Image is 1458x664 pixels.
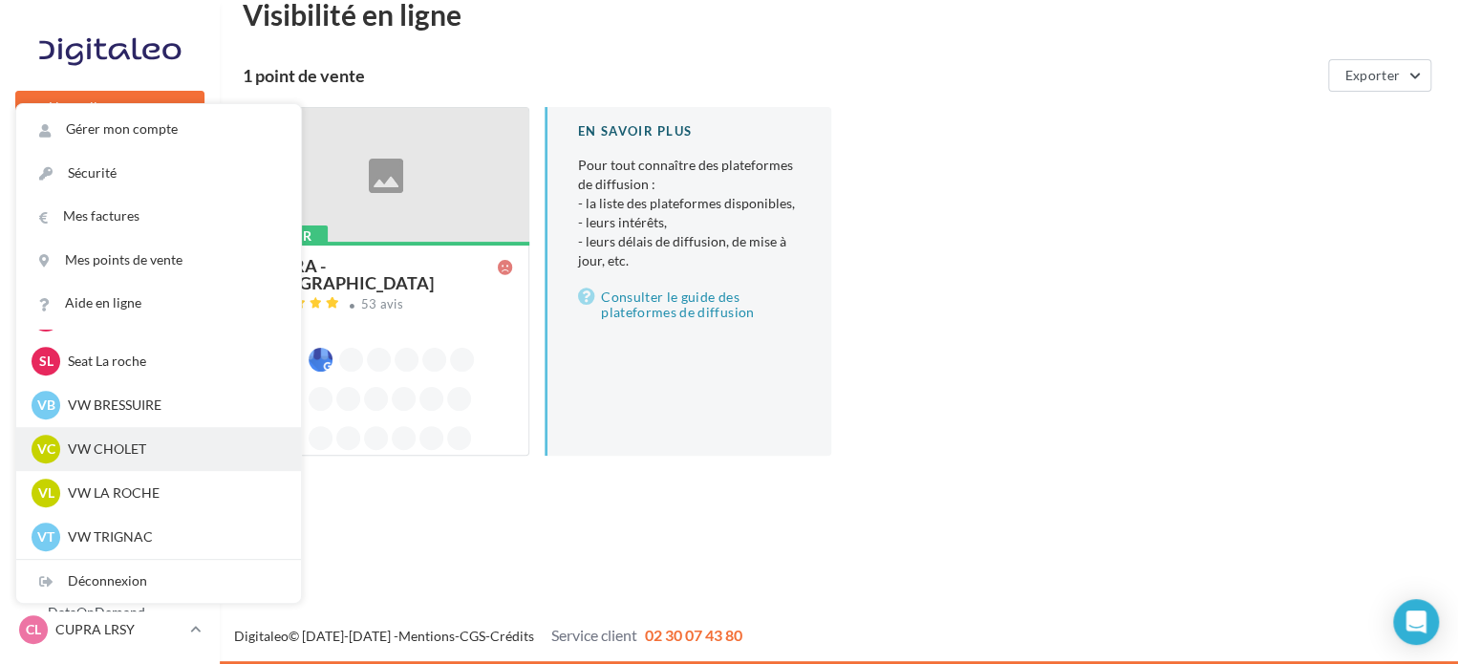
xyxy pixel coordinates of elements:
[68,396,278,415] p: VW BRESSUIRE
[15,91,204,123] button: Nouvelle campagne
[39,352,54,371] span: SL
[490,628,534,644] a: Crédits
[68,439,278,459] p: VW CHOLET
[26,620,41,639] span: CL
[15,611,204,648] a: CL CUPRA LRSY
[1344,67,1400,83] span: Exporter
[11,128,201,168] button: Notifications
[578,232,801,270] li: - leurs délais de diffusion, de mise à jour, etc.
[259,294,513,317] a: 53 avis
[16,282,301,325] a: Aide en ligne
[234,628,289,644] a: Digitaleo
[578,122,801,140] div: En savoir plus
[38,483,54,503] span: VL
[68,527,278,546] p: VW TRIGNAC
[68,483,278,503] p: VW LA ROCHE
[234,628,742,644] span: © [DATE]-[DATE] - - -
[37,527,54,546] span: VT
[16,195,301,238] a: Mes factures
[243,67,1320,84] div: 1 point de vente
[11,573,208,630] a: Campagnes DataOnDemand
[37,396,55,415] span: VB
[55,620,182,639] p: CUPRA LRSY
[11,272,208,312] a: Visibilité en ligne
[11,320,208,360] a: Campagnes
[578,286,801,324] a: Consulter le guide des plateformes de diffusion
[1328,59,1431,92] button: Exporter
[16,152,301,195] a: Sécurité
[11,509,208,566] a: PLV et print personnalisable
[460,628,485,644] a: CGS
[11,415,208,455] a: Médiathèque
[11,176,208,216] a: Opérations
[645,626,742,644] span: 02 30 07 43 80
[16,560,301,603] div: Déconnexion
[398,628,455,644] a: Mentions
[68,352,278,371] p: Seat La roche
[11,367,208,407] a: Contacts
[551,626,637,644] span: Service client
[37,439,55,459] span: VC
[578,213,801,232] li: - leurs intérêts,
[16,239,301,282] a: Mes points de vente
[578,194,801,213] li: - la liste des plateformes disponibles,
[1393,599,1439,645] div: Open Intercom Messenger
[16,108,301,151] a: Gérer mon compte
[361,298,403,311] div: 53 avis
[259,257,498,291] div: CUPRA - [GEOGRAPHIC_DATA]
[578,156,801,270] p: Pour tout connaître des plateformes de diffusion :
[11,223,208,264] a: Boîte de réception1
[11,462,208,503] a: Calendrier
